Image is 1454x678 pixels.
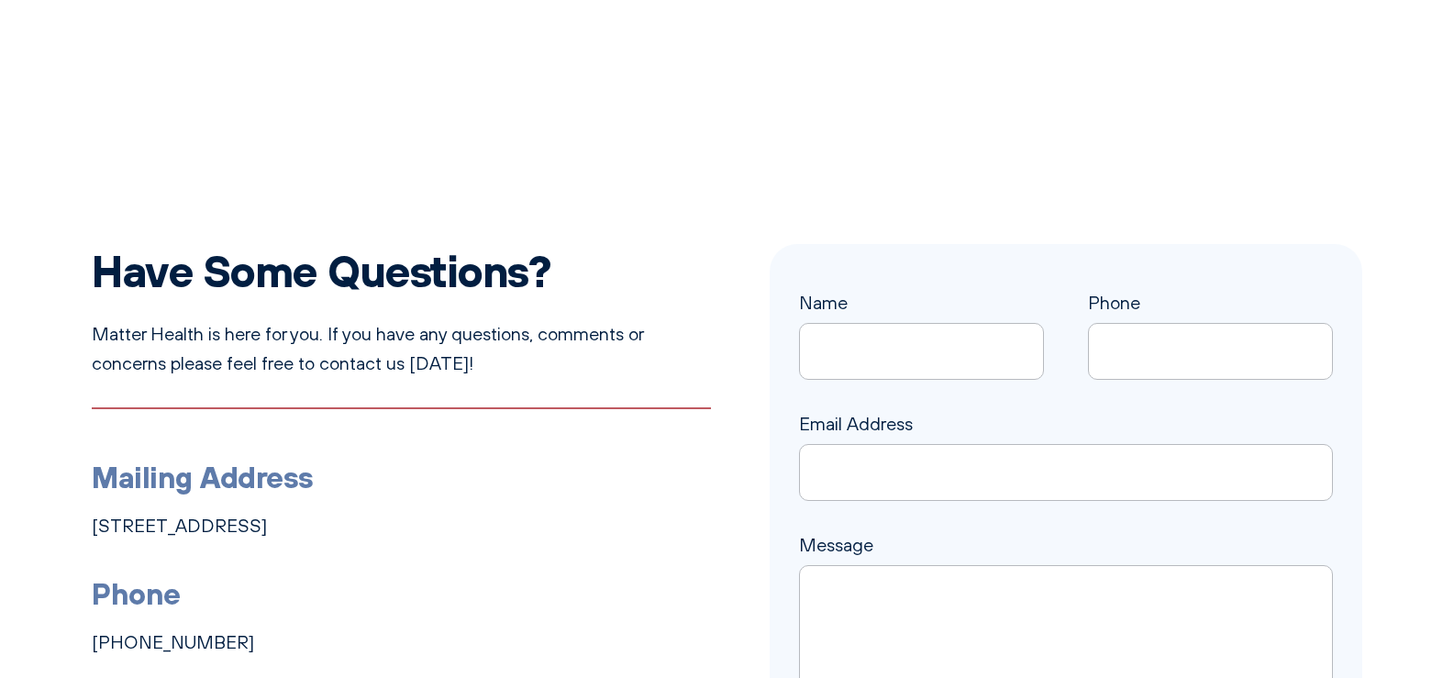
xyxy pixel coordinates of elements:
[799,444,1333,501] input: Email Address
[799,323,1044,380] input: Name
[799,292,1044,358] label: Name
[1088,292,1333,358] label: Phone
[799,534,1333,585] label: Message
[1088,323,1333,380] input: Phone
[92,631,254,653] a: [PHONE_NUMBER]
[799,413,1333,479] label: Email Address
[92,570,711,617] h3: Phone
[92,453,711,500] h3: Mailing Address
[92,515,267,537] a: [STREET_ADDRESS]
[92,244,711,297] h2: Have Some Questions?
[92,319,711,378] p: Matter Health is here for you. If you have any questions, comments or concerns please feel free t...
